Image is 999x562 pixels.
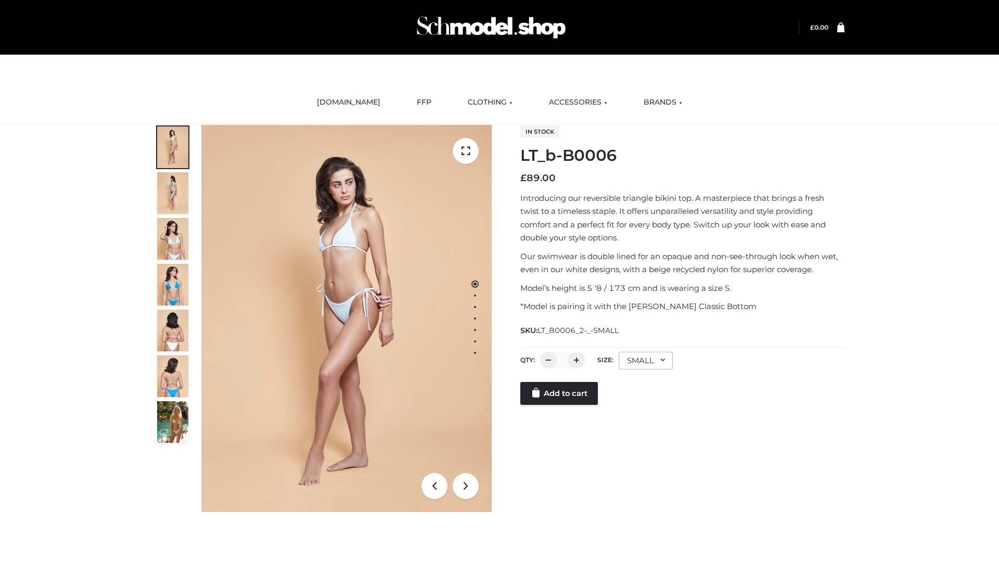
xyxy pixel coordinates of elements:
p: Model’s height is 5 ‘8 / 173 cm and is wearing a size S. [520,282,844,295]
bdi: 89.00 [520,172,556,184]
a: Add to cart [520,382,598,405]
img: ArielClassicBikiniTop_CloudNine_AzureSky_OW114ECO_7-scaled.jpg [157,310,188,351]
img: ArielClassicBikiniTop_CloudNine_AzureSky_OW114ECO_4-scaled.jpg [157,264,188,305]
span: SKU: [520,324,620,337]
p: Introducing our reversible triangle bikini top. A masterpiece that brings a fresh twist to a time... [520,191,844,245]
a: [DOMAIN_NAME] [309,91,388,114]
img: Arieltop_CloudNine_AzureSky2.jpg [157,401,188,443]
img: Schmodel Admin 964 [413,7,569,48]
a: FFP [409,91,439,114]
img: ArielClassicBikiniTop_CloudNine_AzureSky_OW114ECO_1 [201,125,492,512]
a: £0.00 [810,23,828,31]
bdi: 0.00 [810,23,828,31]
a: ACCESSORIES [541,91,615,114]
span: In stock [520,125,559,138]
span: £ [810,23,814,31]
img: ArielClassicBikiniTop_CloudNine_AzureSky_OW114ECO_1-scaled.jpg [157,126,188,168]
img: ArielClassicBikiniTop_CloudNine_AzureSky_OW114ECO_3-scaled.jpg [157,218,188,260]
label: QTY: [520,356,535,364]
a: CLOTHING [460,91,520,114]
span: LT_B0006_2-_-SMALL [537,326,619,335]
h1: LT_b-B0006 [520,146,844,165]
a: BRANDS [636,91,690,114]
span: £ [520,172,527,184]
img: ArielClassicBikiniTop_CloudNine_AzureSky_OW114ECO_8-scaled.jpg [157,355,188,397]
div: SMALL [619,352,673,369]
label: Size: [597,356,613,364]
p: Our swimwear is double lined for an opaque and non-see-through look when wet, even in our white d... [520,250,844,276]
img: ArielClassicBikiniTop_CloudNine_AzureSky_OW114ECO_2-scaled.jpg [157,172,188,214]
p: *Model is pairing it with the [PERSON_NAME] Classic Bottom [520,300,844,313]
